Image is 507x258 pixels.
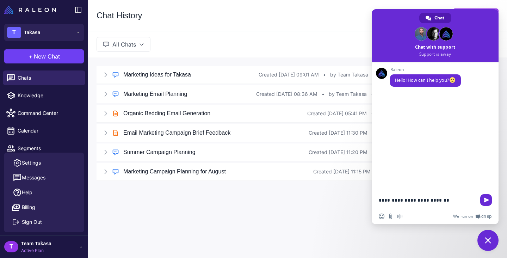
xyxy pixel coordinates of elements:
[18,92,80,99] span: Knowledge
[4,6,56,14] img: Raleon Logo
[3,106,85,121] a: Command Center
[123,129,230,137] h3: Email Marketing Campaign Brief Feedback
[22,159,41,167] span: Settings
[18,74,80,82] span: Chats
[7,215,81,229] button: Sign Out
[256,90,317,98] span: Created [DATE] 08:36 AM
[22,189,32,196] span: Help
[323,71,326,79] span: •
[453,214,491,219] a: We run onCrisp
[453,8,499,23] a: New Chat
[7,170,81,185] button: Messages
[29,52,32,61] span: +
[21,240,51,247] span: Team Takasa
[379,214,384,219] span: Insert an emoji
[18,127,80,135] span: Calendar
[371,90,374,98] span: •
[18,145,80,152] span: Segments
[3,123,85,138] a: Calendar
[371,110,374,117] span: •
[18,109,80,117] span: Command Center
[309,129,367,137] span: Created [DATE] 11:30 PM
[390,67,461,72] span: Raleon
[97,37,150,52] button: All Chats
[395,77,456,83] span: Hello! How can I help you?
[330,71,368,79] span: by Team Takasa
[4,24,84,41] button: TTakasa
[97,10,142,21] h1: Chat History
[4,49,84,63] button: +New Chat
[123,148,196,156] h3: Summer Campaign Planning
[7,27,21,38] div: T
[309,148,367,156] span: Created [DATE] 11:20 PM
[477,230,499,251] a: Close chat
[419,13,451,23] a: Chat
[34,52,60,61] span: New Chat
[22,174,45,182] span: Messages
[379,191,477,209] textarea: Compose your message...
[481,214,491,219] span: Crisp
[3,141,85,156] a: Segments
[453,214,473,219] span: We run on
[22,203,35,211] span: Billing
[259,71,319,79] span: Created [DATE] 09:01 AM
[388,214,394,219] span: Send a file
[3,88,85,103] a: Knowledge
[322,90,324,98] span: •
[3,70,85,85] a: Chats
[7,185,81,200] a: Help
[22,218,42,226] span: Sign Out
[123,109,210,118] h3: Organic Bedding Email Generation
[24,29,40,36] span: Takasa
[123,70,191,79] h3: Marketing Ideas for Takasa
[21,247,51,254] span: Active Plan
[329,90,367,98] span: by Team Takasa
[397,214,403,219] span: Audio message
[123,167,226,176] h3: Marketing Campaign Planning for August
[4,241,18,252] div: T
[307,110,367,117] span: Created [DATE] 05:41 PM
[123,90,187,98] h3: Marketing Email Planning
[313,168,371,176] span: Created [DATE] 11:15 PM
[480,194,492,206] span: Send
[434,13,444,23] span: Chat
